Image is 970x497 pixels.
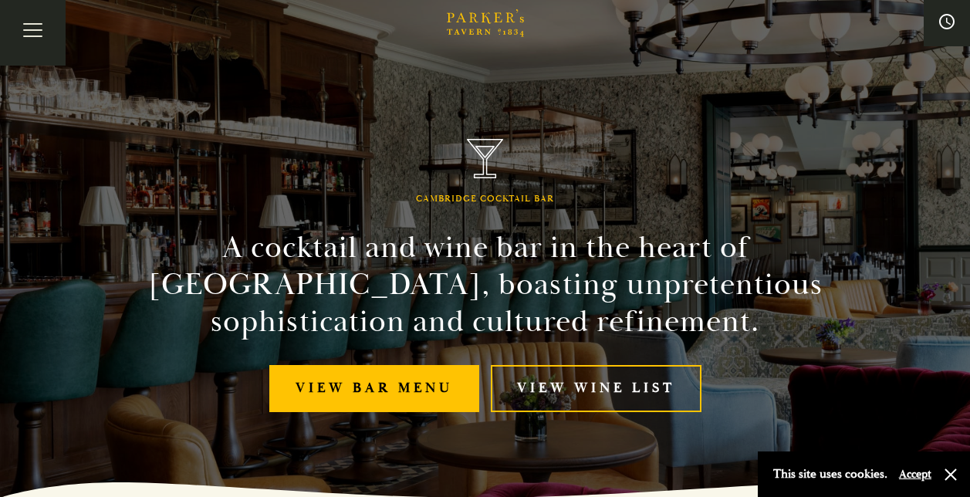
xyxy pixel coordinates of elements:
h1: Cambridge Cocktail Bar [416,194,554,205]
button: Accept [899,467,931,482]
a: View bar menu [269,365,479,412]
p: This site uses cookies. [773,463,887,485]
img: Parker's Tavern Brasserie Cambridge [467,139,504,178]
a: View Wine List [491,365,701,412]
h2: A cocktail and wine bar in the heart of [GEOGRAPHIC_DATA], boasting unpretentious sophistication ... [134,229,837,340]
button: Close and accept [943,467,958,482]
